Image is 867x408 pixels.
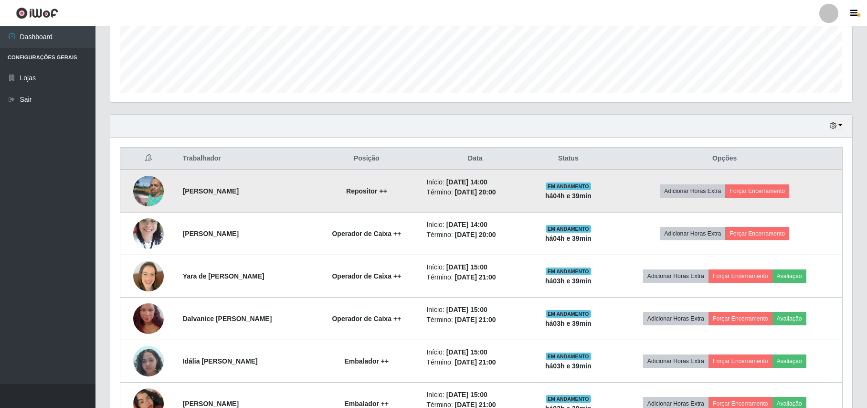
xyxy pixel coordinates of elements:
img: 1742861123307.jpeg [133,291,164,346]
th: Posição [312,148,421,170]
span: EM ANDAMENTO [546,395,591,403]
span: EM ANDAMENTO [546,183,591,190]
strong: Idália [PERSON_NAME] [183,357,258,365]
th: Data [421,148,529,170]
time: [DATE] 20:00 [455,231,496,238]
strong: [PERSON_NAME] [183,187,239,195]
li: Início: [426,262,524,272]
button: Forçar Encerramento [725,184,789,198]
span: EM ANDAMENTO [546,353,591,360]
button: Forçar Encerramento [708,269,772,283]
li: Término: [426,230,524,240]
li: Início: [426,305,524,315]
strong: há 03 h e 39 min [545,277,592,285]
strong: [PERSON_NAME] [183,400,239,408]
li: Início: [426,347,524,357]
time: [DATE] 14:00 [446,221,487,228]
time: [DATE] 20:00 [455,188,496,196]
button: Avaliação [772,354,806,368]
button: Avaliação [772,269,806,283]
time: [DATE] 21:00 [455,316,496,323]
th: Opções [607,148,842,170]
time: [DATE] 21:00 [455,358,496,366]
time: [DATE] 15:00 [446,391,487,398]
strong: [PERSON_NAME] [183,230,239,237]
strong: Operador de Caixa ++ [332,315,401,322]
li: Início: [426,177,524,187]
button: Forçar Encerramento [708,312,772,325]
th: Status [529,148,607,170]
li: Término: [426,315,524,325]
time: [DATE] 14:00 [446,178,487,186]
li: Término: [426,187,524,197]
button: Adicionar Horas Extra [643,354,708,368]
li: Término: [426,272,524,282]
strong: Yara de [PERSON_NAME] [183,272,264,280]
strong: há 04 h e 39 min [545,192,592,200]
strong: há 03 h e 39 min [545,362,592,370]
strong: Operador de Caixa ++ [332,230,401,237]
strong: Embalador ++ [345,400,389,408]
span: EM ANDAMENTO [546,268,591,275]
strong: há 04 h e 39 min [545,235,592,242]
th: Trabalhador [177,148,313,170]
li: Término: [426,357,524,367]
time: [DATE] 15:00 [446,263,487,271]
time: [DATE] 15:00 [446,306,487,313]
time: [DATE] 15:00 [446,348,487,356]
button: Adicionar Horas Extra [643,312,708,325]
button: Adicionar Horas Extra [660,227,725,240]
button: Adicionar Horas Extra [643,269,708,283]
img: 1650917429067.jpeg [133,171,164,212]
img: 1738991398512.jpeg [133,261,164,291]
img: 1739952008601.jpeg [133,213,164,254]
img: CoreUI Logo [16,7,58,19]
strong: Embalador ++ [345,357,389,365]
strong: Dalvanice [PERSON_NAME] [183,315,272,322]
button: Avaliação [772,312,806,325]
button: Adicionar Horas Extra [660,184,725,198]
button: Forçar Encerramento [708,354,772,368]
li: Início: [426,390,524,400]
button: Forçar Encerramento [725,227,789,240]
img: 1745763746642.jpeg [133,341,164,381]
strong: Repositor ++ [346,187,387,195]
strong: há 03 h e 39 min [545,320,592,327]
span: EM ANDAMENTO [546,225,591,233]
time: [DATE] 21:00 [455,273,496,281]
span: EM ANDAMENTO [546,310,591,318]
li: Início: [426,220,524,230]
strong: Operador de Caixa ++ [332,272,401,280]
